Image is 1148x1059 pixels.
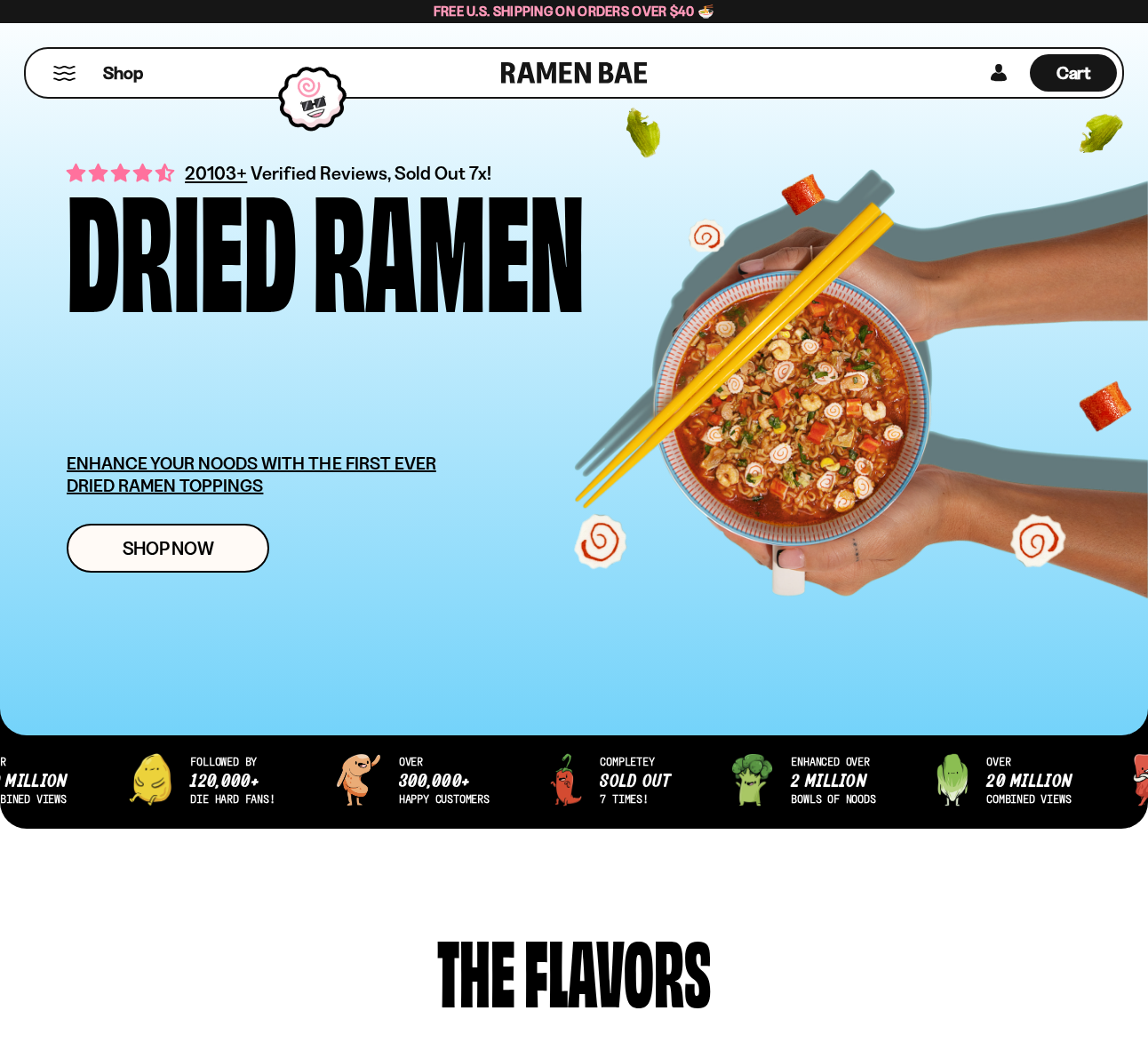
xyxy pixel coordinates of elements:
div: flavors [524,927,711,1011]
div: Dried [67,182,297,304]
span: Shop [103,61,143,85]
button: Mobile Menu Trigger [52,66,76,81]
a: Shop Now [67,524,269,573]
span: Free U.S. Shipping on Orders over $40 🍜 [434,3,715,20]
div: Ramen [313,182,585,304]
a: Cart [1030,49,1117,97]
span: Shop Now [123,539,214,558]
div: The [437,927,515,1011]
span: Cart [1056,62,1091,84]
a: Shop [103,54,143,92]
